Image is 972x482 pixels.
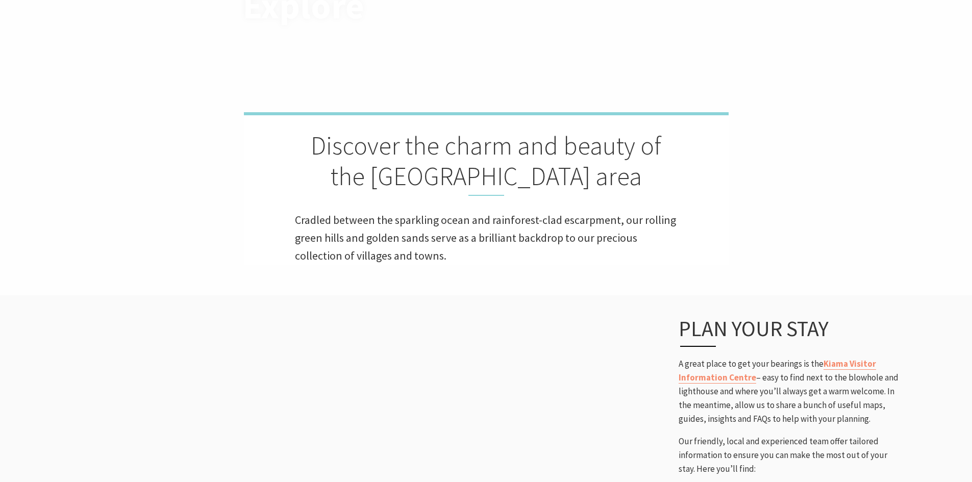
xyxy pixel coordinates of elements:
[679,358,876,384] a: Kiama Visitor Information Centre
[679,316,881,346] h3: Plan your Stay
[679,435,903,476] p: Our friendly, local and experienced team offer tailored information to ensure you can make the mo...
[295,131,678,196] h2: Discover the charm and beauty of the [GEOGRAPHIC_DATA] area
[295,213,676,263] span: Cradled between the sparkling ocean and rainforest-clad escarpment, our rolling green hills and g...
[679,358,899,425] span: A great place to get your bearings is the – easy to find next to the blowhole and lighthouse and ...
